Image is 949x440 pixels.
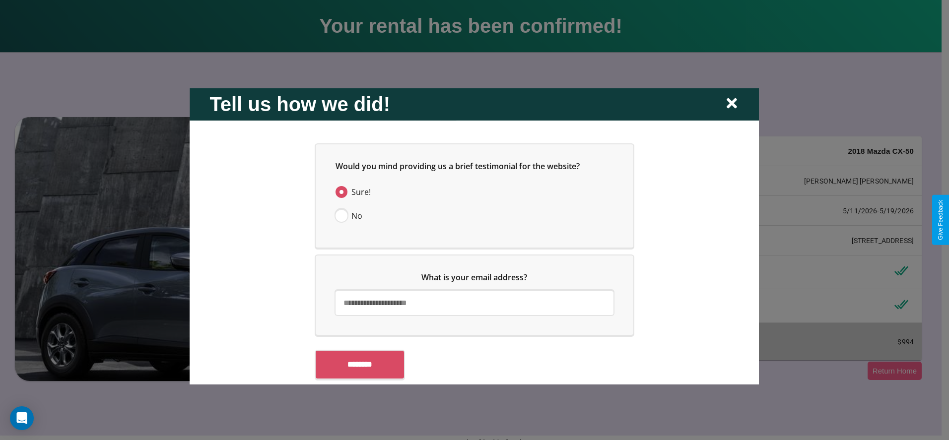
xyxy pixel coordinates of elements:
[351,209,362,221] span: No
[351,186,371,197] span: Sure!
[10,406,34,430] div: Open Intercom Messenger
[336,160,580,171] span: Would you mind providing us a brief testimonial for the website?
[937,200,944,240] div: Give Feedback
[209,93,390,115] h2: Tell us how we did!
[422,271,528,282] span: What is your email address?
